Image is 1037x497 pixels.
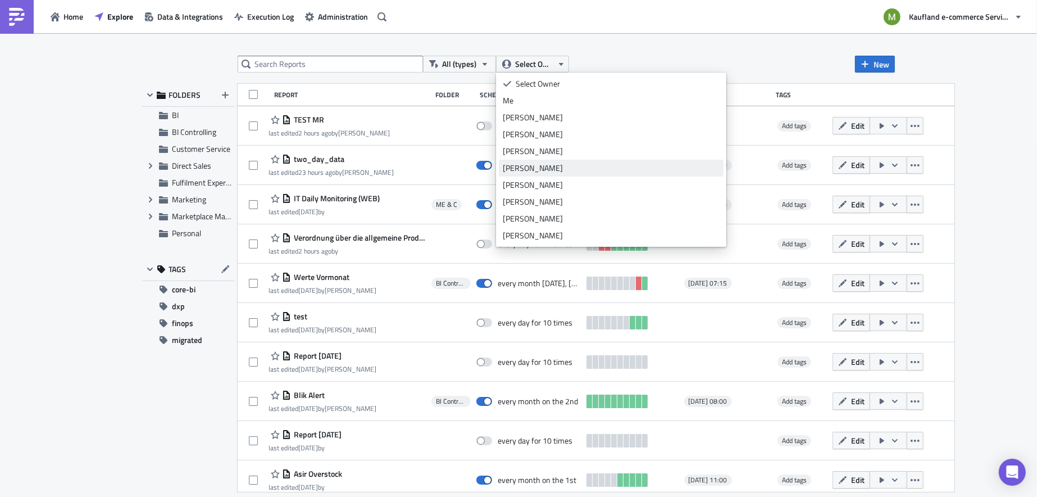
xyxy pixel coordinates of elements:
[172,109,179,121] span: BI
[142,332,235,349] button: migrated
[142,281,235,298] button: core-bi
[833,432,870,449] button: Edit
[777,356,811,368] span: Add tags
[269,286,376,295] div: last edited by [PERSON_NAME]
[172,332,202,349] span: migrated
[782,396,807,406] span: Add tags
[689,279,727,288] span: [DATE] 07:15
[291,115,324,125] span: TEST MR
[686,91,770,99] div: Next Run
[172,160,211,171] span: Direct Sales
[172,210,260,222] span: Marketplace Management
[172,227,201,239] span: Personal
[498,475,576,485] div: every month on the 1st
[503,112,720,123] div: [PERSON_NAME]
[503,95,720,106] div: Me
[107,11,133,22] span: Explore
[291,311,307,322] span: test
[833,353,870,371] button: Edit
[45,8,89,25] button: Home
[172,177,243,188] span: Fulfilment Experience
[299,8,374,25] button: Administration
[833,471,870,489] button: Edit
[142,315,235,332] button: finops
[298,246,331,256] time: 2025-09-04T13:24:57Z
[229,8,299,25] button: Execution Log
[909,11,1010,22] span: Kaufland e-commerce Services GmbH & Co. KG
[777,199,811,210] span: Add tags
[169,264,186,274] span: TAGS
[883,7,902,26] img: Avatar
[269,129,390,137] div: last edited by [PERSON_NAME]
[782,278,807,288] span: Add tags
[498,318,572,328] div: every day for 10 times
[999,459,1026,486] div: Open Intercom Messenger
[851,474,865,486] span: Edit
[777,160,811,171] span: Add tags
[498,278,581,288] div: every month on Monday, Tuesday, Wednesday, Thursday, Friday, Saturday, Sunday
[172,281,195,298] span: core-bi
[298,167,335,178] time: 2025-09-03T17:09:23Z
[274,91,430,99] div: Report
[157,11,223,22] span: Data & Integrations
[851,159,865,171] span: Edit
[298,364,318,374] time: 2025-08-27T12:33:36Z
[269,365,376,373] div: last edited by [PERSON_NAME]
[291,154,344,164] span: two_day_data
[291,430,342,440] span: Report 2025-08-21
[172,143,230,155] span: Customer Service
[291,351,342,361] span: Report 2025-08-27
[851,120,865,132] span: Edit
[142,298,235,315] button: dxp
[782,160,807,170] span: Add tags
[436,397,466,406] span: BI Controlling
[436,200,457,209] span: ME & C
[833,392,870,410] button: Edit
[169,90,201,100] span: FOLDERS
[496,56,569,73] button: Select Owner
[515,58,553,70] span: Select Owner
[480,91,584,99] div: Schedule
[782,475,807,485] span: Add tags
[689,397,727,406] span: [DATE] 08:00
[777,238,811,250] span: Add tags
[269,326,376,334] div: last edited by [PERSON_NAME]
[318,11,368,22] span: Administration
[503,213,720,224] div: [PERSON_NAME]
[782,238,807,249] span: Add tags
[851,356,865,368] span: Edit
[782,435,807,446] span: Add tags
[238,56,423,73] input: Search Reports
[172,193,206,205] span: Marketing
[298,128,331,138] time: 2025-09-04T13:36:58Z
[516,78,720,89] div: Select Owner
[291,390,325,400] span: Blik Alert
[851,317,865,328] span: Edit
[291,193,380,204] span: IT Daily Monitoring (WEB)
[298,442,318,453] time: 2025-08-21T08:13:05Z
[777,435,811,446] span: Add tags
[89,8,139,25] button: Explore
[851,238,865,250] span: Edit
[782,199,807,210] span: Add tags
[782,120,807,131] span: Add tags
[503,129,720,140] div: [PERSON_NAME]
[8,8,26,26] img: PushMetrics
[776,91,828,99] div: Tags
[777,278,811,289] span: Add tags
[298,206,318,217] time: 2025-09-03T14:21:52Z
[298,324,318,335] time: 2025-08-29T13:21:36Z
[269,207,380,216] div: last edited by
[503,179,720,191] div: [PERSON_NAME]
[269,483,342,491] div: last edited by
[855,56,895,73] button: New
[298,403,318,414] time: 2025-08-21T12:38:51Z
[63,11,83,22] span: Home
[874,58,889,70] span: New
[777,317,811,328] span: Add tags
[851,198,865,210] span: Edit
[423,56,496,73] button: All (types)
